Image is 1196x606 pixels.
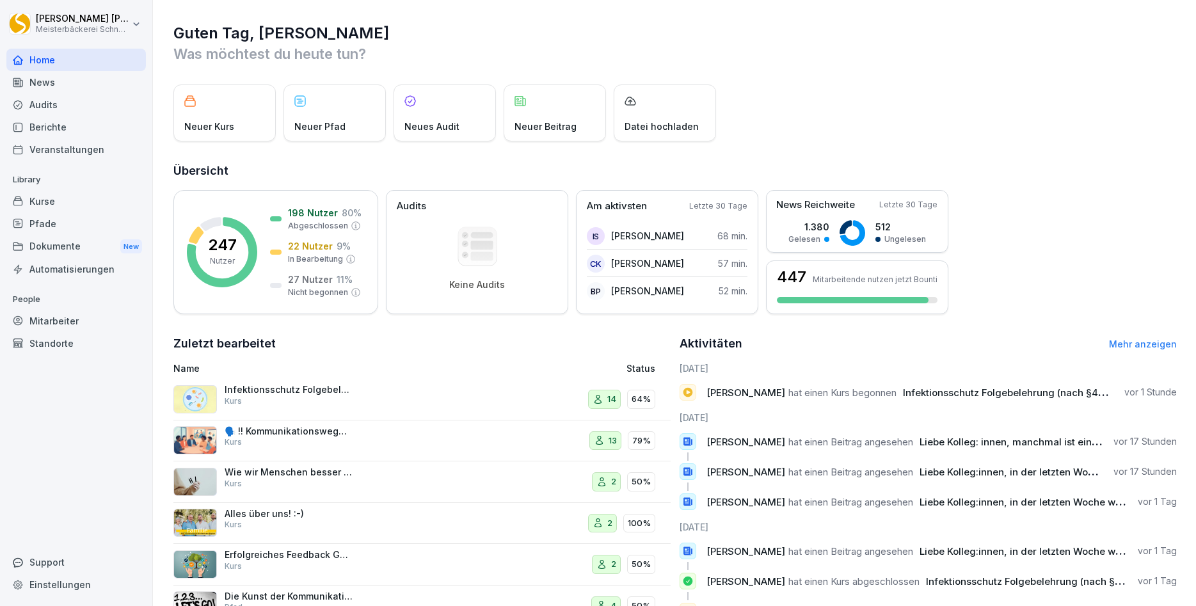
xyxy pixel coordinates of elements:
img: i6t0qadksb9e189o874pazh6.png [173,426,217,454]
a: Erfolgreiches Feedback GebenKurs250% [173,544,671,586]
p: Neuer Kurs [184,120,234,133]
span: hat einen Kurs begonnen [788,387,897,399]
div: BP [587,282,605,300]
p: News Reichweite [776,198,855,212]
div: New [120,239,142,254]
p: 50% [632,475,651,488]
p: Erfolgreiches Feedback Geben [225,549,353,561]
p: 2 [611,475,616,488]
p: vor 17 Stunden [1113,435,1177,448]
span: Infektionsschutz Folgebelehrung (nach §43 IfSG) [903,387,1130,399]
p: Datei hochladen [625,120,699,133]
p: 27 Nutzer [288,273,333,286]
p: Letzte 30 Tage [879,199,937,211]
p: Kurs [225,519,242,530]
a: News [6,71,146,93]
div: Dokumente [6,235,146,259]
h3: 447 [777,269,806,285]
img: nq5vqqdhci8qdxgsdph0t0xg.png [173,509,217,537]
p: Neues Audit [404,120,459,133]
p: People [6,289,146,310]
span: [PERSON_NAME] [706,545,785,557]
p: Was möchtest du heute tun? [173,44,1177,64]
p: 57 min. [718,257,747,270]
p: 80 % [342,206,362,219]
a: Wie wir Menschen besser verstehenKurs250% [173,461,671,503]
p: 52 min. [719,284,747,298]
div: Mitarbeiter [6,310,146,332]
h2: Aktivitäten [680,335,742,353]
p: Nicht begonnen [288,287,348,298]
a: Automatisierungen [6,258,146,280]
a: Kurse [6,190,146,212]
span: [PERSON_NAME] [706,466,785,478]
p: Infektionsschutz Folgebelehrung (nach §43 IfSG) [225,384,353,395]
p: 2 [611,558,616,571]
h6: [DATE] [680,411,1177,424]
span: Infektionsschutz Folgebelehrung (nach §43 IfSG) [926,575,1153,587]
p: vor 1 Stunde [1124,386,1177,399]
a: Einstellungen [6,573,146,596]
p: Kurs [225,436,242,448]
p: Kurs [225,561,242,572]
p: 22 Nutzer [288,239,333,253]
p: Alles über uns! :-) [225,508,353,520]
p: 68 min. [717,229,747,243]
p: Neuer Pfad [294,120,346,133]
span: [PERSON_NAME] [706,496,785,508]
p: Gelesen [788,234,820,245]
p: Wie wir Menschen besser verstehen [225,466,353,478]
p: 🗣️ !! Kommunikationswegweiser !!: Konfliktgespräche erfolgreich führen [225,426,353,437]
p: vor 1 Tag [1138,545,1177,557]
span: hat einen Kurs abgeschlossen [788,575,920,587]
p: 9 % [337,239,351,253]
span: [PERSON_NAME] [706,387,785,399]
span: [PERSON_NAME] [706,575,785,587]
a: Pfade [6,212,146,235]
p: [PERSON_NAME] [PERSON_NAME] [36,13,129,24]
img: jtrrztwhurl1lt2nit6ma5t3.png [173,385,217,413]
p: [PERSON_NAME] [611,284,684,298]
p: Keine Audits [449,279,505,291]
div: Berichte [6,116,146,138]
p: Library [6,170,146,190]
p: 512 [875,220,926,234]
p: In Bearbeitung [288,253,343,265]
h6: [DATE] [680,362,1177,375]
p: 64% [632,393,651,406]
p: Audits [397,199,426,214]
p: Neuer Beitrag [514,120,577,133]
p: 50% [632,558,651,571]
a: Audits [6,93,146,116]
p: Die Kunst der Kommunikation [225,591,353,602]
h1: Guten Tag, [PERSON_NAME] [173,23,1177,44]
span: hat einen Beitrag angesehen [788,466,913,478]
p: Nutzer [210,255,235,267]
a: Alles über uns! :-)Kurs2100% [173,503,671,545]
p: Abgeschlossen [288,220,348,232]
a: Home [6,49,146,71]
span: hat einen Beitrag angesehen [788,436,913,448]
img: clixped2zgppihwsektunc4a.png [173,468,217,496]
a: Mehr anzeigen [1109,339,1177,349]
div: CK [587,255,605,273]
p: Ungelesen [884,234,926,245]
p: Am aktivsten [587,199,647,214]
h2: Übersicht [173,162,1177,180]
p: 100% [628,517,651,530]
p: vor 17 Stunden [1113,465,1177,478]
p: vor 1 Tag [1138,575,1177,587]
a: Standorte [6,332,146,355]
a: DokumenteNew [6,235,146,259]
p: 2 [607,517,612,530]
p: Kurs [225,395,242,407]
p: Mitarbeitende nutzen jetzt Bounti [813,275,937,284]
p: Status [626,362,655,375]
div: IS [587,227,605,245]
span: [PERSON_NAME] [706,436,785,448]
